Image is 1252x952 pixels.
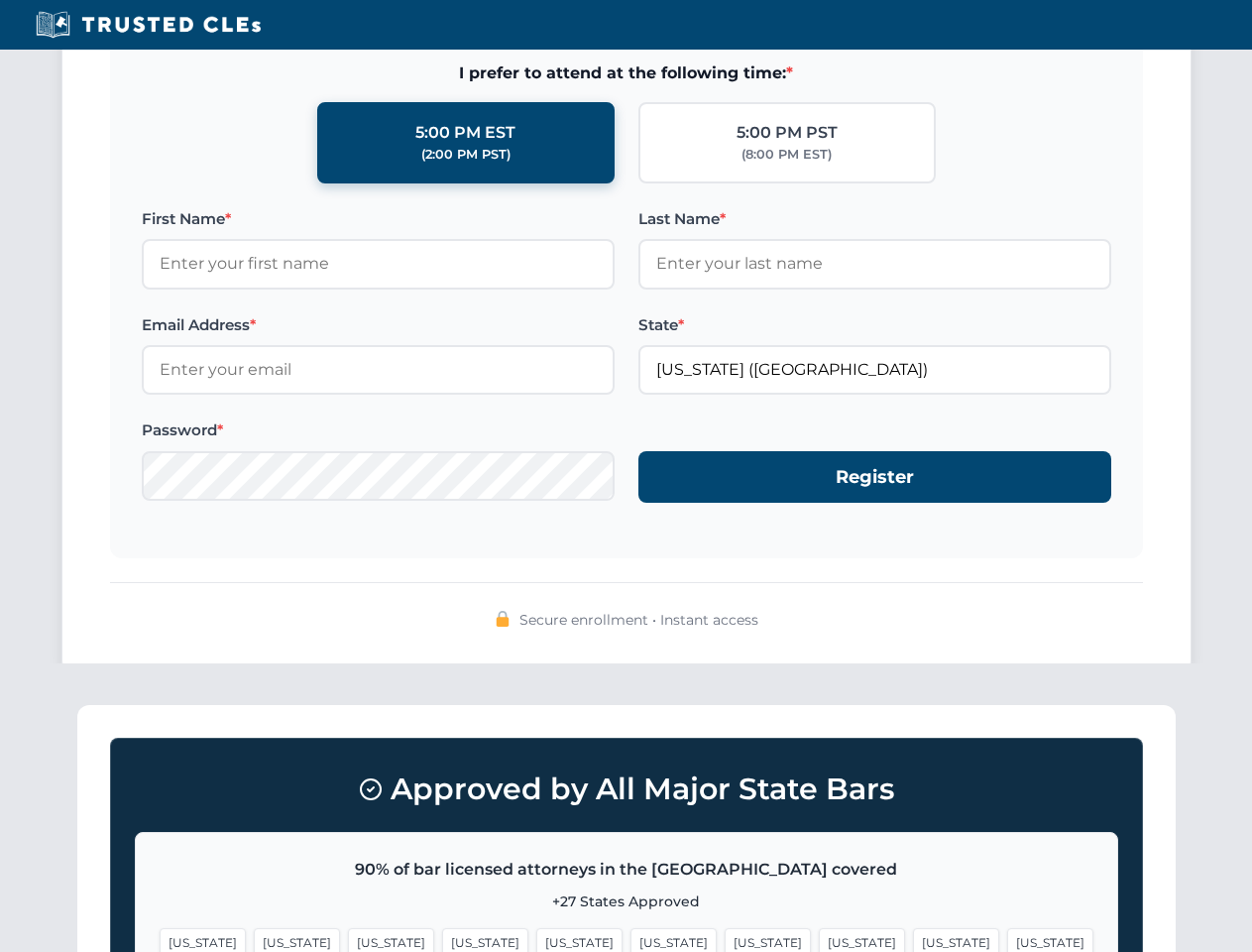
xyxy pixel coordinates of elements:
[495,611,511,627] img: 🔒
[415,120,515,146] div: 5:00 PM EST
[737,120,838,146] div: 5:00 PM PST
[142,239,615,289] input: Enter your first name
[142,418,615,442] label: Password
[142,60,1111,86] span: I prefer to attend at the following time:
[638,239,1111,289] input: Enter your last name
[421,145,511,165] div: (2:00 PM PST)
[30,10,267,40] img: Trusted CLEs
[160,891,1093,912] p: +27 States Approved
[638,313,1111,337] label: State
[519,609,758,631] span: Secure enrollment • Instant access
[142,345,615,395] input: Enter your email
[142,313,615,337] label: Email Address
[638,451,1111,504] button: Register
[638,345,1111,395] input: California (CA)
[135,763,1118,816] h3: Approved by All Major State Bars
[638,207,1111,231] label: Last Name
[741,145,832,165] div: (8:00 PM EST)
[160,857,1093,883] p: 90% of bar licensed attorneys in the [GEOGRAPHIC_DATA] covered
[142,207,615,231] label: First Name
